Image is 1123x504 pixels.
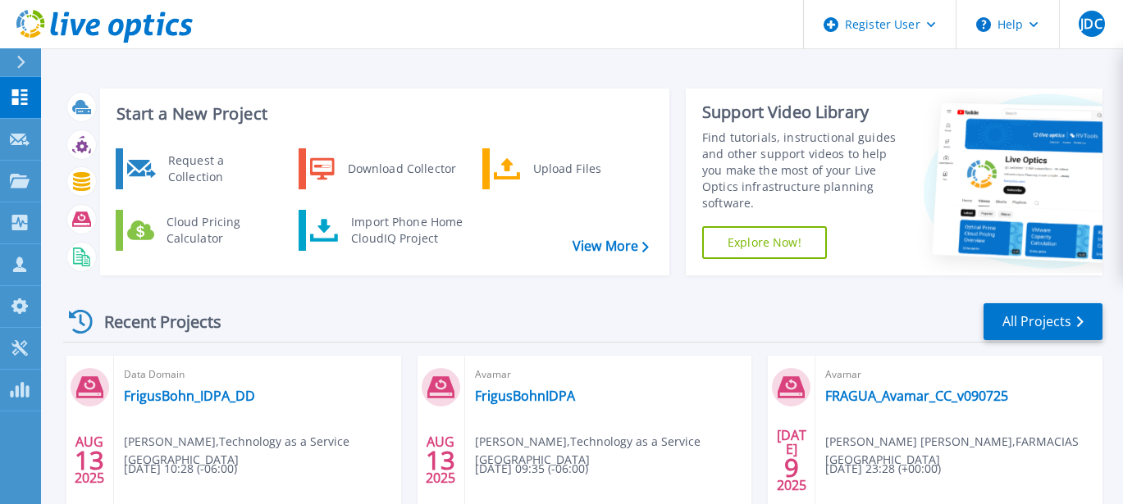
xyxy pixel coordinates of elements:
[825,433,1102,469] span: [PERSON_NAME] [PERSON_NAME] , FARMACIAS [GEOGRAPHIC_DATA]
[116,148,284,189] a: Request a Collection
[124,366,391,384] span: Data Domain
[784,461,799,474] span: 9
[1080,17,1102,30] span: JDC
[299,148,467,189] a: Download Collector
[425,430,456,490] div: AUG 2025
[124,388,255,404] a: FrigusBohn_IDPA_DD
[343,214,471,247] div: Import Phone Home CloudIQ Project
[776,430,807,490] div: [DATE] 2025
[158,214,280,247] div: Cloud Pricing Calculator
[825,366,1093,384] span: Avamar
[426,453,455,467] span: 13
[116,105,648,123] h3: Start a New Project
[475,433,752,469] span: [PERSON_NAME] , Technology as a Service [GEOGRAPHIC_DATA]
[475,460,588,478] span: [DATE] 09:35 (-06:00)
[984,303,1102,340] a: All Projects
[74,430,105,490] div: AUG 2025
[702,102,910,123] div: Support Video Library
[75,453,104,467] span: 13
[475,388,575,404] a: FrigusBohnIDPA
[340,152,463,185] div: Download Collector
[825,388,1008,404] a: FRAGUA_Avamar_CC_v090725
[482,148,651,189] a: Upload Files
[124,433,401,469] span: [PERSON_NAME] , Technology as a Service [GEOGRAPHIC_DATA]
[124,460,237,478] span: [DATE] 10:28 (-06:00)
[702,129,910,211] div: Find tutorials, instructional guides and other support videos to help you make the most of your L...
[573,238,649,254] a: View More
[825,460,941,478] span: [DATE] 23:28 (+00:00)
[63,302,244,342] div: Recent Projects
[702,226,827,259] a: Explore Now!
[475,366,742,384] span: Avamar
[525,152,646,185] div: Upload Files
[160,152,280,185] div: Request a Collection
[116,210,284,251] a: Cloud Pricing Calculator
